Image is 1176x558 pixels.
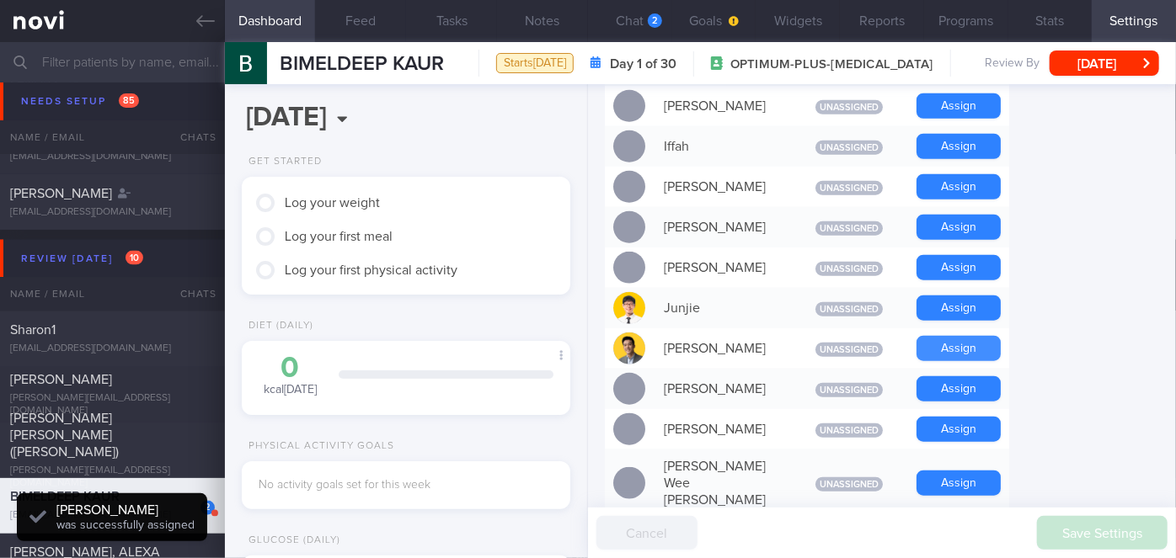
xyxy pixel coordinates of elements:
[815,100,883,114] span: Unassigned
[1050,50,1159,76] button: [DATE]
[496,53,574,74] div: Starts [DATE]
[655,332,790,365] div: [PERSON_NAME]
[10,324,56,337] span: Sharon1
[10,131,73,145] span: XU SUYUE
[917,470,1001,496] button: Assign
[10,151,215,163] div: [EMAIL_ADDRESS][DOMAIN_NAME]
[126,251,143,265] span: 10
[730,56,933,73] span: OPTIMUM-PLUS-[MEDICAL_DATA]
[917,376,1001,401] button: Assign
[815,221,883,236] span: Unassigned
[815,423,883,438] span: Unassigned
[917,336,1001,361] button: Assign
[985,56,1040,72] span: Review By
[815,181,883,195] span: Unassigned
[815,343,883,357] span: Unassigned
[10,187,112,200] span: [PERSON_NAME]
[10,491,120,504] span: BIMELDEEP KAUR
[917,174,1001,199] button: Assign
[10,393,215,418] div: [PERSON_NAME][EMAIL_ADDRESS][DOMAIN_NAME]
[10,76,60,89] span: LENDRY
[655,291,790,325] div: Junjie
[655,210,790,244] div: [PERSON_NAME]
[610,56,676,72] strong: Day 1 of 30
[10,343,215,356] div: [EMAIL_ADDRESS][DOMAIN_NAME]
[10,374,112,387] span: [PERSON_NAME]
[17,247,147,270] div: Review [DATE]
[10,465,215,491] div: [PERSON_NAME][EMAIL_ADDRESS][DOMAIN_NAME]
[242,156,322,168] div: Get Started
[917,93,1001,119] button: Assign
[815,302,883,316] span: Unassigned
[280,54,445,74] span: BIMELDEEP KAUR
[815,262,883,276] span: Unassigned
[10,510,215,523] div: [EMAIL_ADDRESS][DOMAIN_NAME]
[655,130,790,163] div: Iffah
[648,13,662,28] div: 2
[917,134,1001,159] button: Assign
[655,412,790,446] div: [PERSON_NAME]
[815,383,883,397] span: Unassigned
[242,534,340,547] div: Glucose (Daily)
[655,89,790,123] div: [PERSON_NAME]
[259,478,553,493] div: No activity goals set for this week
[815,477,883,492] span: Unassigned
[655,449,790,517] div: [PERSON_NAME] Wee [PERSON_NAME]
[10,95,215,108] div: [EMAIL_ADDRESS][DOMAIN_NAME]
[10,412,119,460] span: [PERSON_NAME] [PERSON_NAME] ([PERSON_NAME])
[10,206,215,219] div: [EMAIL_ADDRESS][DOMAIN_NAME]
[917,417,1001,442] button: Assign
[655,372,790,406] div: [PERSON_NAME]
[158,278,225,311] div: Chats
[259,353,322,398] div: kcal [DATE]
[56,519,195,531] span: was successfully assigned
[917,295,1001,321] button: Assign
[655,170,790,204] div: [PERSON_NAME]
[815,141,883,155] span: Unassigned
[242,320,313,332] div: Diet (Daily)
[242,440,394,453] div: Physical Activity Goals
[655,251,790,284] div: [PERSON_NAME]
[56,502,195,518] div: [PERSON_NAME]
[917,215,1001,240] button: Assign
[200,501,215,515] div: 2
[259,353,322,383] div: 0
[917,255,1001,280] button: Assign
